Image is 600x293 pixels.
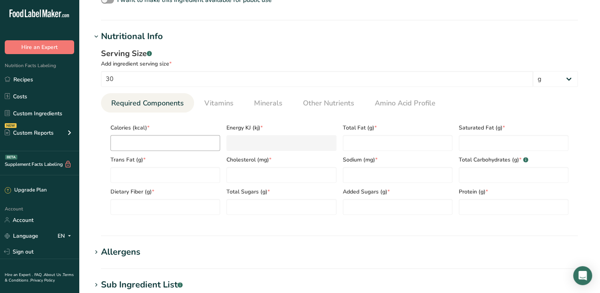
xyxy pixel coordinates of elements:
[5,186,47,194] div: Upgrade Plan
[343,188,452,196] span: Added Sugars (g)
[303,98,354,109] span: Other Nutrients
[254,98,282,109] span: Minerals
[459,124,568,132] span: Saturated Fat (g)
[101,60,578,68] div: Add ingredient serving size
[5,272,33,278] a: Hire an Expert .
[5,129,54,137] div: Custom Reports
[5,229,38,243] a: Language
[204,98,234,109] span: Vitamins
[34,272,44,278] a: FAQ .
[101,71,533,87] input: Type your serving size here
[226,124,336,132] span: Energy KJ (kj)
[58,231,74,240] div: EN
[101,48,578,60] div: Serving Size
[226,188,336,196] span: Total Sugars (g)
[5,40,74,54] button: Hire an Expert
[343,156,452,164] span: Sodium (mg)
[101,246,140,259] div: Allergens
[44,272,63,278] a: About Us .
[5,155,17,160] div: BETA
[573,266,592,285] div: Open Intercom Messenger
[5,272,74,283] a: Terms & Conditions .
[30,278,55,283] a: Privacy Policy
[110,188,220,196] span: Dietary Fiber (g)
[375,98,436,109] span: Amino Acid Profile
[110,156,220,164] span: Trans Fat (g)
[343,124,452,132] span: Total Fat (g)
[110,124,220,132] span: Calories (kcal)
[459,156,568,164] span: Total Carbohydrates (g)
[459,188,568,196] span: Protein (g)
[111,98,184,109] span: Required Components
[5,123,17,128] div: NEW
[101,30,163,43] div: Nutritional Info
[101,278,183,291] div: Sub Ingredient List
[226,156,336,164] span: Cholesterol (mg)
